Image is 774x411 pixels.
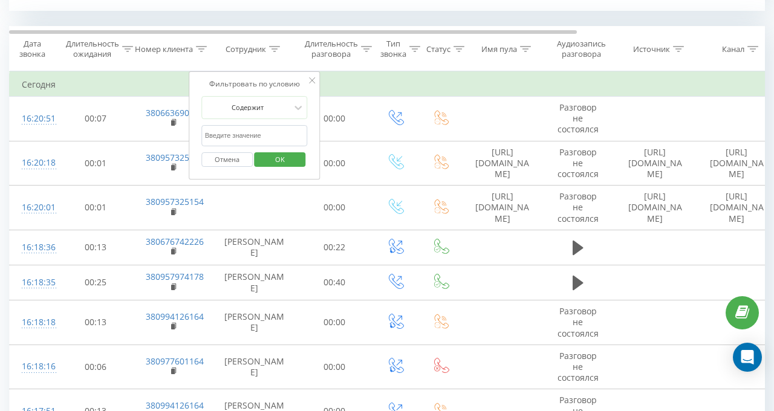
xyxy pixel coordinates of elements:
td: [PERSON_NAME] [212,345,297,389]
div: Номер клиента [135,44,193,54]
div: Длительность разговора [305,39,358,59]
div: Длительность ожидания [66,39,119,59]
td: 00:00 [297,186,372,230]
span: Разговор не состоялся [558,102,599,135]
div: 16:18:36 [22,236,46,259]
td: 00:00 [297,97,372,141]
td: [URL][DOMAIN_NAME] [614,186,696,230]
div: Тип звонка [380,39,406,59]
div: 16:20:18 [22,151,46,175]
div: Сотрудник [226,44,266,54]
td: [URL][DOMAIN_NAME] [614,141,696,186]
div: Фильтровать по условию [201,78,308,90]
td: [PERSON_NAME] [212,265,297,300]
div: Канал [722,44,744,54]
span: OK [263,150,297,169]
td: 00:22 [297,230,372,265]
div: Дата звонка [10,39,54,59]
div: 16:20:01 [22,196,46,219]
div: 16:18:16 [22,355,46,378]
button: Отмена [201,152,253,167]
td: 00:13 [58,300,134,345]
a: 380663690265 [146,107,204,118]
td: [PERSON_NAME] [212,300,297,345]
a: 380994126164 [146,400,204,411]
td: 00:00 [297,345,372,389]
td: 00:00 [297,141,372,186]
input: Введите значение [201,125,308,146]
a: 380957325154 [146,152,204,163]
td: 00:25 [58,265,134,300]
div: Имя пула [481,44,517,54]
a: 380994126164 [146,311,204,322]
a: 380957974178 [146,271,204,282]
td: [PERSON_NAME] [212,230,297,265]
span: Разговор не состоялся [558,146,599,180]
td: 00:13 [58,230,134,265]
span: Разговор не состоялся [558,350,599,383]
a: 380977601164 [146,355,204,367]
td: [URL][DOMAIN_NAME] [463,186,542,230]
a: 380676742226 [146,236,204,247]
td: 00:01 [58,186,134,230]
td: 00:07 [58,97,134,141]
div: 16:20:51 [22,107,46,131]
span: Разговор не состоялся [558,305,599,338]
div: 16:18:18 [22,311,46,334]
button: OK [255,152,306,167]
td: 00:00 [297,300,372,345]
div: Аудиозапись разговора [552,39,611,59]
div: Статус [426,44,450,54]
td: 00:06 [58,345,134,389]
td: [URL][DOMAIN_NAME] [463,141,542,186]
td: 00:40 [297,265,372,300]
a: 380957325154 [146,196,204,207]
div: Источник [633,44,670,54]
div: Open Intercom Messenger [733,343,762,372]
div: 16:18:35 [22,271,46,294]
td: 00:01 [58,141,134,186]
span: Разговор не состоялся [558,190,599,224]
